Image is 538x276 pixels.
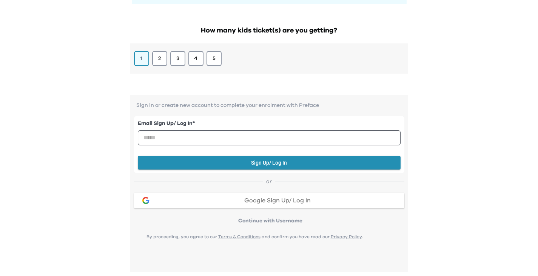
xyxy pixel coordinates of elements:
[134,234,376,240] p: By proceeding, you agree to our and confirm you have read our .
[152,51,167,66] button: 2
[134,51,149,66] button: 1
[263,178,275,185] span: or
[138,156,401,170] button: Sign Up/ Log In
[138,120,401,128] label: Email Sign Up/ Log In *
[136,217,404,225] p: Continue with Username
[188,51,203,66] button: 4
[141,196,150,205] img: google login
[130,25,408,36] h2: How many kids ticket(s) are you getting?
[207,51,222,66] button: 5
[134,102,404,108] p: Sign in or create new account to complete your enrolment with Preface
[331,234,362,239] a: Privacy Policy
[134,193,404,208] button: google loginGoogle Sign Up/ Log In
[218,234,261,239] a: Terms & Conditions
[170,51,185,66] button: 3
[244,197,311,204] span: Google Sign Up/ Log In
